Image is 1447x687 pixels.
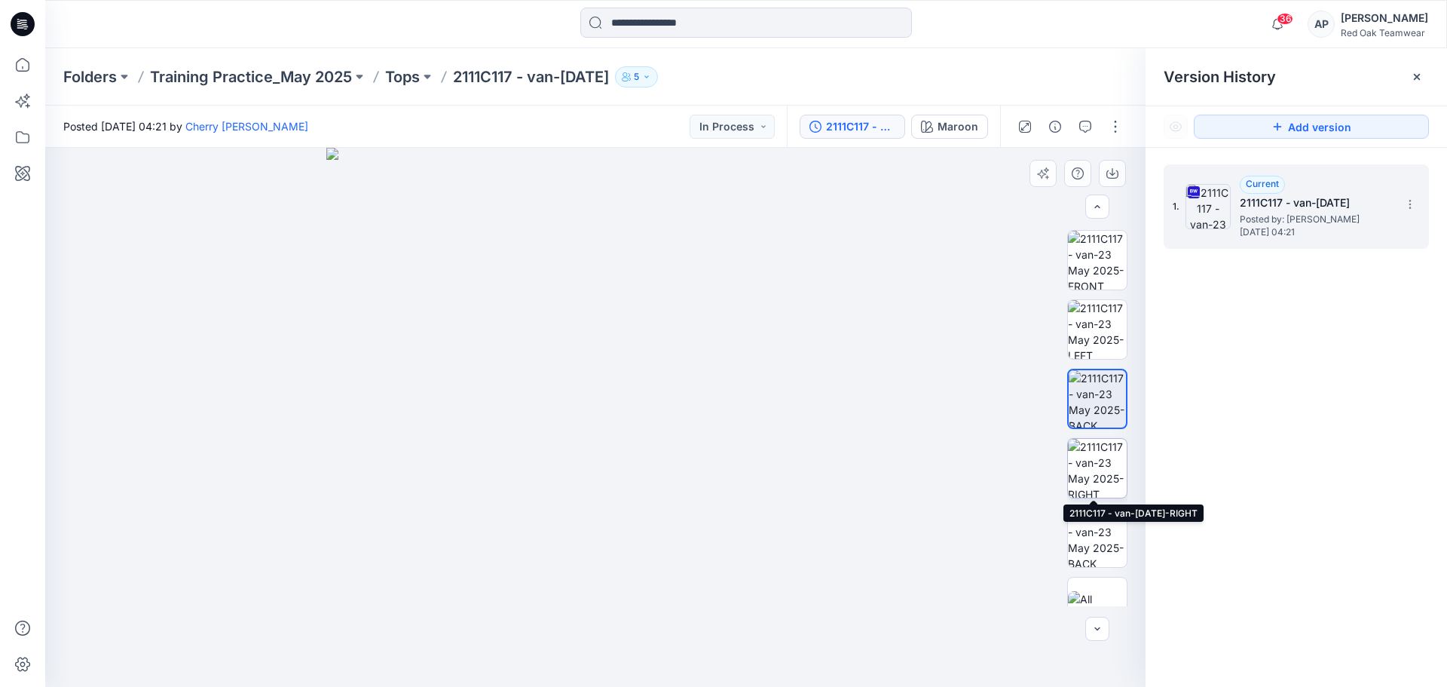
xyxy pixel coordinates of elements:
[1068,439,1127,498] img: 2111C117 - van-23 May 2025-RIGHT
[1173,200,1179,213] span: 1.
[1277,13,1293,25] span: 36
[1068,231,1127,290] img: 2111C117 - van-23 May 2025-FRONT
[385,66,420,87] a: Tops
[634,69,639,85] p: 5
[1185,184,1231,229] img: 2111C117 - van-23 May 2025
[1164,68,1276,86] span: Version History
[150,66,352,87] a: Training Practice_May 2025
[1341,27,1428,38] div: Red Oak Teamwear
[1341,9,1428,27] div: [PERSON_NAME]
[326,148,865,687] img: eyJhbGciOiJIUzI1NiIsImtpZCI6IjAiLCJzbHQiOiJzZXMiLCJ0eXAiOiJKV1QifQ.eyJkYXRhIjp7InR5cGUiOiJzdG9yYW...
[1068,300,1127,359] img: 2111C117 - van-23 May 2025-LEFT
[1240,227,1390,238] span: [DATE] 04:21
[911,115,988,139] button: Maroon
[453,66,609,87] p: 2111C117 - van-[DATE]
[1308,11,1335,38] div: AP
[1194,115,1429,139] button: Add version
[826,118,895,135] div: 2111C117 - van-23 May 2025
[1069,370,1126,428] img: 2111C117 - van-23 May 2025-BACK
[1240,212,1390,227] span: Posted by: Cherry Lai Thi Van
[938,118,978,135] div: Maroon
[185,120,308,133] a: Cherry [PERSON_NAME]
[615,66,658,87] button: 5
[1164,115,1188,139] button: Show Hidden Versions
[1240,194,1390,212] h5: 2111C117 - van-23 May 2025
[63,66,117,87] a: Folders
[1068,508,1127,567] img: 2111C117 - van-23 May 2025-BACK COLLAR DEBOSS DETAIL
[1043,115,1067,139] button: Details
[63,118,308,134] span: Posted [DATE] 04:21 by
[800,115,905,139] button: 2111C117 - van-[DATE]
[1246,178,1279,189] span: Current
[1068,591,1127,623] img: All colorways
[1411,71,1423,83] button: Close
